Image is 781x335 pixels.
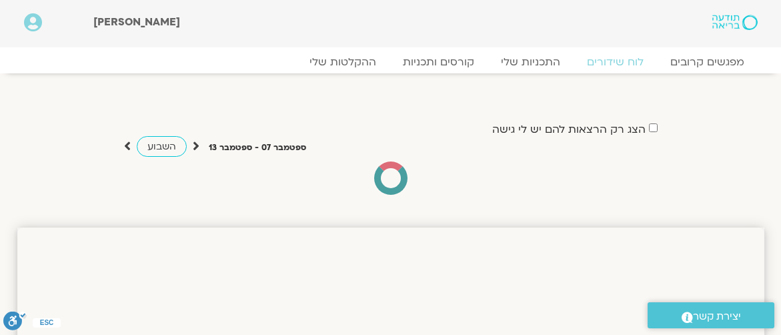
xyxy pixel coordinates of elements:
[389,55,488,69] a: קורסים ותכניות
[24,55,758,69] nav: Menu
[492,123,646,135] label: הצג רק הרצאות להם יש לי גישה
[488,55,574,69] a: התכניות שלי
[93,15,180,29] span: [PERSON_NAME]
[296,55,389,69] a: ההקלטות שלי
[648,302,774,328] a: יצירת קשר
[657,55,758,69] a: מפגשים קרובים
[147,140,176,153] span: השבוע
[137,136,187,157] a: השבוע
[209,141,306,155] p: ספטמבר 07 - ספטמבר 13
[693,308,741,326] span: יצירת קשר
[574,55,657,69] a: לוח שידורים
